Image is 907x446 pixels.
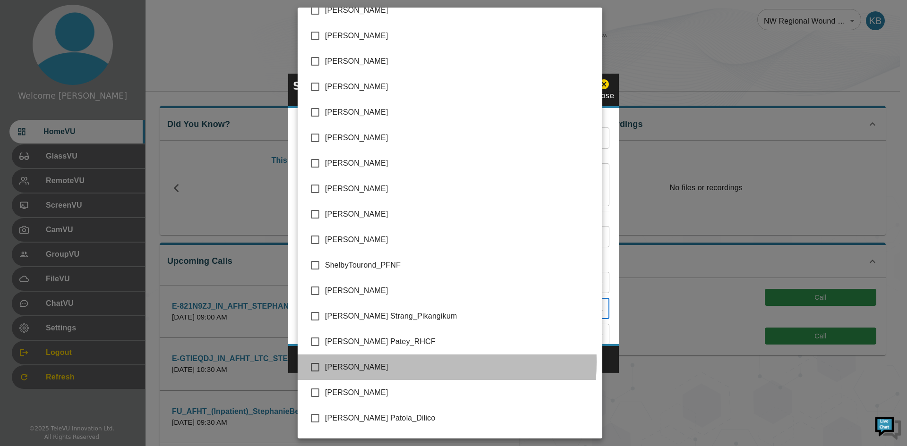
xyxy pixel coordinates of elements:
div: Minimize live chat window [155,5,178,27]
span: [PERSON_NAME] [325,56,595,67]
span: [PERSON_NAME] Patola_Dilico [325,412,595,424]
div: Chat with us now [49,50,159,62]
span: [PERSON_NAME] Patey_RHCF [325,336,595,347]
span: [PERSON_NAME] [325,183,595,194]
span: [PERSON_NAME] [325,81,595,93]
span: [PERSON_NAME] [325,285,595,296]
span: [PERSON_NAME] [325,132,595,143]
img: d_736959983_company_1615157101543_736959983 [16,44,40,67]
span: [PERSON_NAME] [325,107,595,118]
span: [PERSON_NAME] [325,387,595,398]
img: Chat Widget [874,413,902,441]
span: [PERSON_NAME] Strang_Pikangikum [325,311,595,322]
textarea: Type your message and hit 'Enter' [5,258,180,291]
span: ShelbyTourond_PFNF [325,260,595,271]
span: We're online! [55,119,130,214]
span: [PERSON_NAME] [325,209,595,220]
span: [PERSON_NAME] [325,30,595,42]
span: [PERSON_NAME] [325,158,595,169]
span: [PERSON_NAME] [325,362,595,373]
span: [PERSON_NAME] [325,234,595,245]
span: [PERSON_NAME] [325,5,595,16]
